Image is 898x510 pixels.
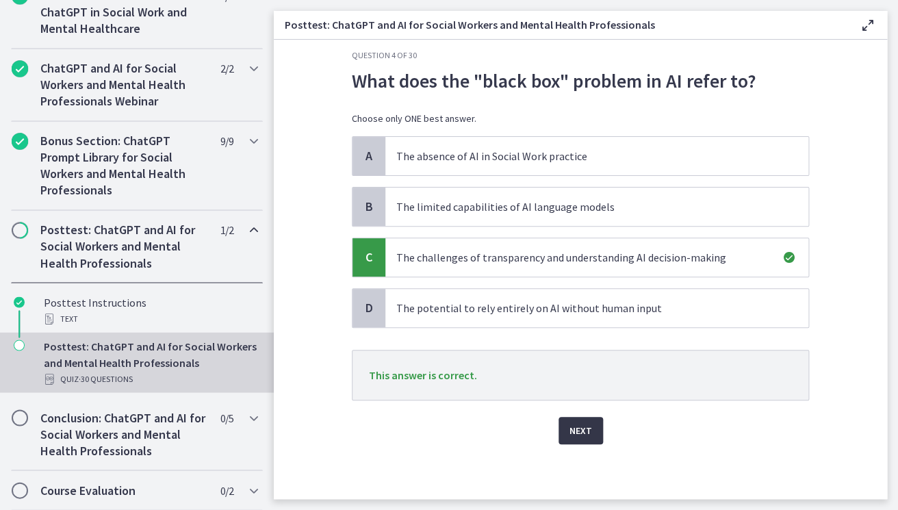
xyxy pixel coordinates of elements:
p: The limited capabilities of AI language models [396,199,770,215]
span: 2 / 2 [220,60,233,77]
h2: Posttest: ChatGPT and AI for Social Workers and Mental Health Professionals [40,222,207,271]
i: Completed [12,133,28,149]
h3: Question 4 of 30 [352,50,809,61]
button: Next [559,417,603,444]
h2: Bonus Section: ChatGPT Prompt Library for Social Workers and Mental Health Professionals [40,133,207,199]
span: 9 / 9 [220,133,233,149]
p: The absence of AI in Social Work practice [396,148,770,164]
span: 0 / 2 [220,482,233,498]
span: C [361,249,377,266]
span: · 30 Questions [79,370,133,387]
div: Posttest: ChatGPT and AI for Social Workers and Mental Health Professionals [44,337,257,387]
div: Posttest Instructions [44,294,257,327]
div: Text [44,310,257,327]
div: Quiz [44,370,257,387]
span: B [361,199,377,215]
span: 1 / 2 [220,222,233,238]
h2: Conclusion: ChatGPT and AI for Social Workers and Mental Health Professionals [40,409,207,459]
span: Next [569,422,592,439]
span: A [361,148,377,164]
span: 0 / 5 [220,409,233,426]
i: Completed [12,60,28,77]
h2: Course Evaluation [40,482,207,498]
p: Choose only ONE best answer. [352,112,809,125]
p: The potential to rely entirely on AI without human input [396,300,770,316]
p: What does the "black box" problem in AI refer to? [352,66,809,95]
h2: ChatGPT and AI for Social Workers and Mental Health Professionals Webinar [40,60,207,110]
h3: Posttest: ChatGPT and AI for Social Workers and Mental Health Professionals [285,16,838,33]
i: Completed [14,296,25,307]
span: D [361,300,377,316]
p: The challenges of transparency and understanding AI decision-making [396,249,770,266]
span: This answer is correct. [369,368,477,382]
